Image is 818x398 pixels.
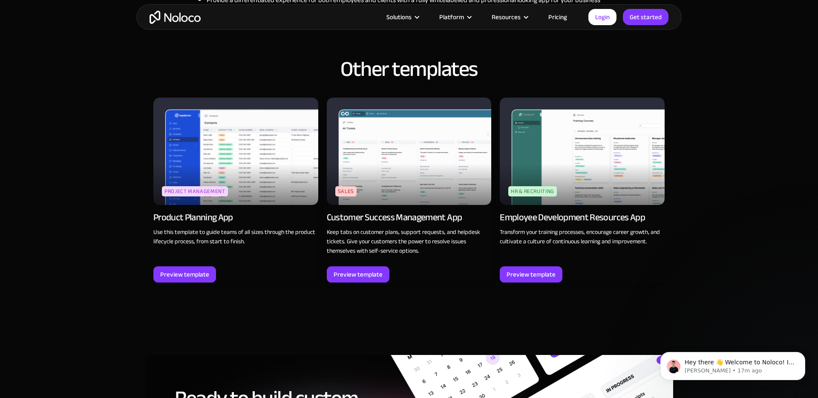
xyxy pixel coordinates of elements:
div: Solutions [386,12,412,23]
a: SalesCustomer Success Management AppKeep tabs on customer plans, support requests, and helpdesk t... [327,93,492,282]
div: Resources [481,12,538,23]
div: Customer Success Management App [327,211,462,223]
a: home [150,11,201,24]
p: Keep tabs on customer plans, support requests, and helpdesk tickets. Give your customers the powe... [327,228,492,256]
a: Pricing [538,12,578,23]
div: Product Planning App [153,211,233,223]
p: Transform your training processes, encourage career growth, and cultivate a culture of continuous... [500,228,665,246]
div: HR & Recruiting [508,186,557,196]
div: Preview template [334,269,383,280]
div: Sales [335,186,357,196]
a: Get started [623,9,668,25]
a: Login [588,9,616,25]
h4: Other templates [145,58,673,81]
div: Preview template [160,269,209,280]
a: Project ManagementProduct Planning AppUse this template to guide teams of all sizes through the p... [153,93,318,282]
div: Platform [439,12,464,23]
p: Use this template to guide teams of all sizes through the product lifecycle process, from start t... [153,228,318,246]
div: Employee Development Resources App [500,211,645,223]
div: Preview template [507,269,556,280]
a: HR & RecruitingEmployee Development Resources AppTransform your training processes, encourage car... [500,93,665,282]
div: Platform [429,12,481,23]
div: Project Management [162,186,228,196]
iframe: Intercom notifications message [648,334,818,394]
div: Solutions [376,12,429,23]
div: Resources [492,12,521,23]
